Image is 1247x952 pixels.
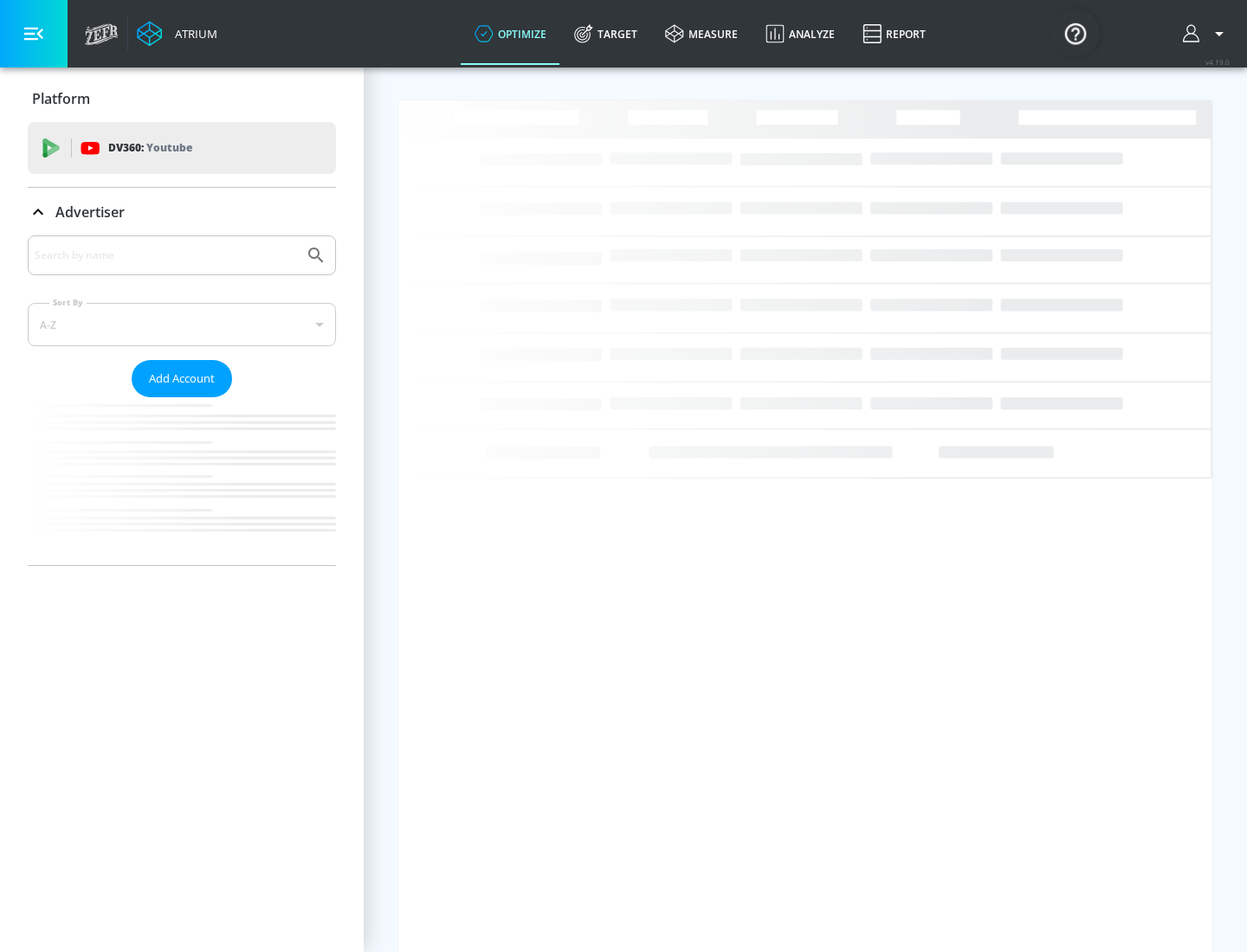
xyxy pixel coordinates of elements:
[28,122,336,174] div: DV360: Youtube
[32,89,90,108] p: Platform
[28,74,336,123] div: Platform
[1205,57,1230,67] span: v 4.19.0
[461,3,560,65] a: optimize
[28,235,336,565] div: Advertiser
[55,203,125,222] p: Advertiser
[137,21,217,47] a: Atrium
[849,3,940,65] a: Report
[1051,9,1100,57] button: Open Resource Center
[132,360,232,397] button: Add Account
[28,303,336,346] div: A-Z
[28,397,336,565] nav: list of Advertiser
[108,138,192,158] p: DV360:
[651,3,752,65] a: measure
[146,138,192,157] p: Youtube
[35,244,297,267] input: Search by name
[168,26,217,42] div: Atrium
[49,297,87,308] label: Sort By
[560,3,651,65] a: Target
[149,369,215,389] span: Add Account
[28,188,336,236] div: Advertiser
[752,3,849,65] a: Analyze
